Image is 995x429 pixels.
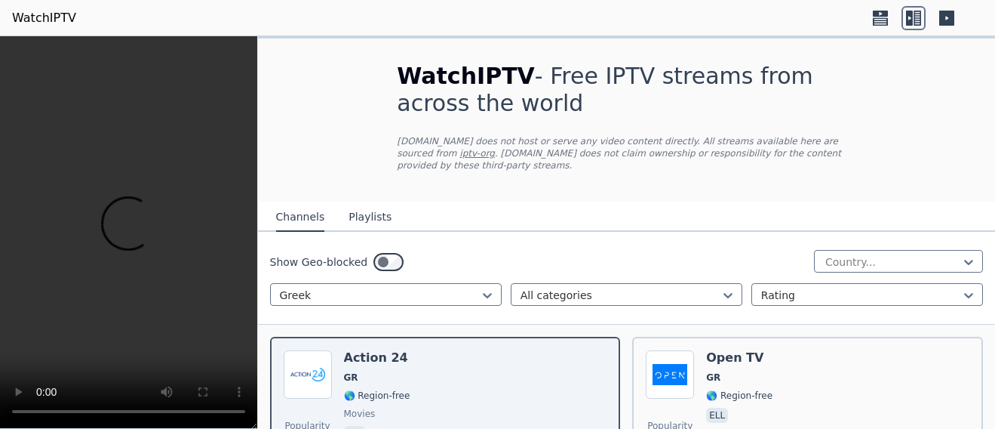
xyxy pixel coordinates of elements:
span: GR [344,372,358,384]
h6: Action 24 [344,350,410,366]
a: WatchIPTV [12,9,76,27]
img: Open TV [646,350,694,399]
h6: Open TV [706,350,772,366]
h1: - Free IPTV streams from across the world [397,63,855,117]
button: Playlists [349,203,392,232]
label: Show Geo-blocked [270,255,368,270]
span: GR [706,372,720,384]
p: [DOMAIN_NAME] does not host or serve any video content directly. All streams available here are s... [397,135,855,171]
span: movies [344,408,376,420]
p: ell [706,408,728,423]
span: WatchIPTV [397,63,535,89]
span: 🌎 Region-free [344,390,410,402]
span: 🌎 Region-free [706,390,772,402]
button: Channels [276,203,325,232]
a: iptv-org [459,148,495,159]
img: Action 24 [284,350,332,399]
